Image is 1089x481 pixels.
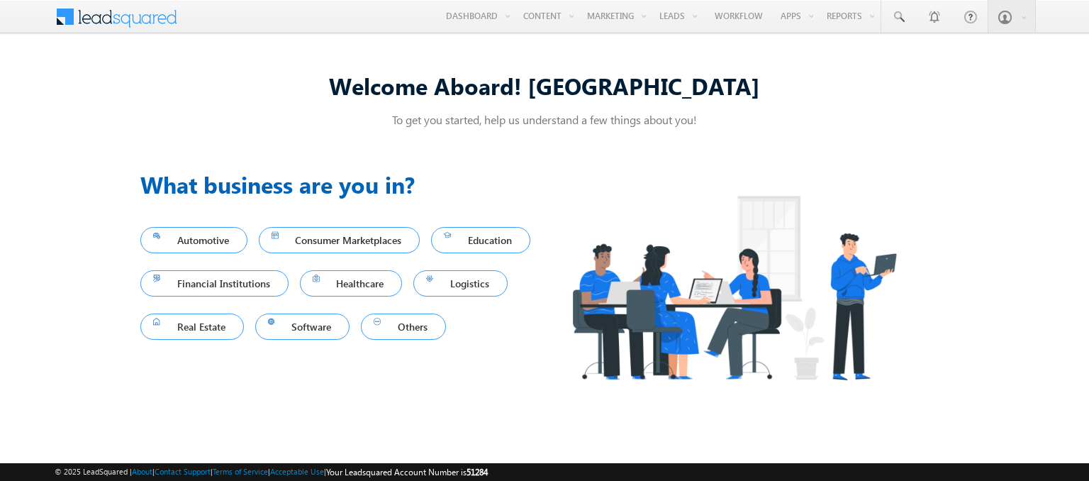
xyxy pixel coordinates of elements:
span: Software [268,317,337,336]
span: Healthcare [313,274,390,293]
a: About [132,467,152,476]
span: Automotive [153,231,235,250]
a: Terms of Service [213,467,268,476]
img: Industry.png [544,167,923,408]
span: Consumer Marketplaces [272,231,408,250]
a: Contact Support [155,467,211,476]
span: Real Estate [153,317,231,336]
p: To get you started, help us understand a few things about you! [140,112,949,127]
div: Welcome Aboard! [GEOGRAPHIC_DATA] [140,70,949,101]
span: Education [444,231,518,250]
a: Acceptable Use [270,467,324,476]
span: Your Leadsquared Account Number is [326,467,488,477]
span: Financial Institutions [153,274,276,293]
span: © 2025 LeadSquared | | | | | [55,465,488,479]
span: 51284 [467,467,488,477]
span: Logistics [426,274,495,293]
h3: What business are you in? [140,167,544,201]
span: Others [374,317,433,336]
